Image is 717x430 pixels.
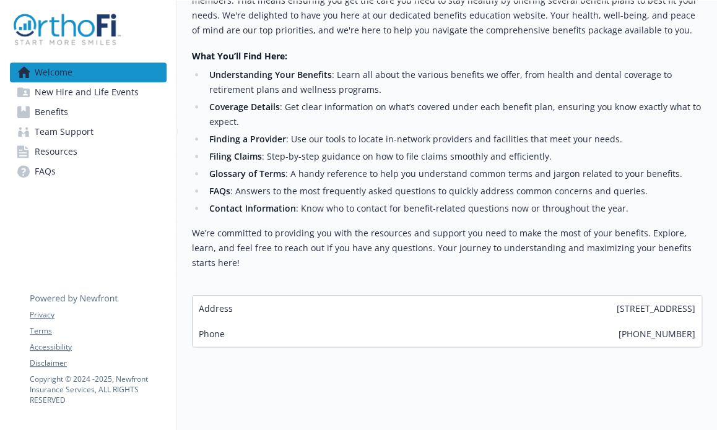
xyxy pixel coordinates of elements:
[10,62,167,82] a: Welcome
[617,302,695,315] span: [STREET_ADDRESS]
[10,122,167,142] a: Team Support
[10,161,167,181] a: FAQs
[10,102,167,122] a: Benefits
[206,149,702,164] li: : Step-by-step guidance on how to file claims smoothly and efficiently.
[206,184,702,199] li: : Answers to the most frequently asked questions to quickly address common concerns and queries.
[10,142,167,161] a: Resources
[35,82,139,102] span: New Hire and Life Events
[35,62,72,82] span: Welcome
[206,67,702,97] li: : Learn all about the various benefits we offer, from health and dental coverage to retirement pl...
[209,168,285,179] strong: Glossary of Terms
[30,309,166,320] a: Privacy
[209,185,230,197] strong: FAQs
[192,50,287,62] strong: What You’ll Find Here:
[30,342,166,353] a: Accessibility
[206,100,702,129] li: : Get clear information on what’s covered under each benefit plan, ensuring you know exactly what...
[206,166,702,181] li: : A handy reference to help you understand common terms and jargon related to your benefits.
[209,202,296,214] strong: Contact Information
[30,325,166,337] a: Terms
[35,122,93,142] span: Team Support
[209,101,280,113] strong: Coverage Details
[199,327,225,340] span: Phone
[209,69,332,80] strong: Understanding Your Benefits
[199,302,233,315] span: Address
[30,358,166,369] a: Disclaimer
[206,132,702,147] li: : Use our tools to locate in-network providers and facilities that meet your needs.
[30,374,166,405] p: Copyright © 2024 - 2025 , Newfront Insurance Services, ALL RIGHTS RESERVED
[209,150,262,162] strong: Filing Claims
[35,161,56,181] span: FAQs
[619,327,695,340] span: [PHONE_NUMBER]
[10,82,167,102] a: New Hire and Life Events
[35,102,68,122] span: Benefits
[192,226,702,270] p: We’re committed to providing you with the resources and support you need to make the most of your...
[206,201,702,216] li: : Know who to contact for benefit-related questions now or throughout the year.
[209,133,286,145] strong: Finding a Provider
[35,142,77,161] span: Resources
